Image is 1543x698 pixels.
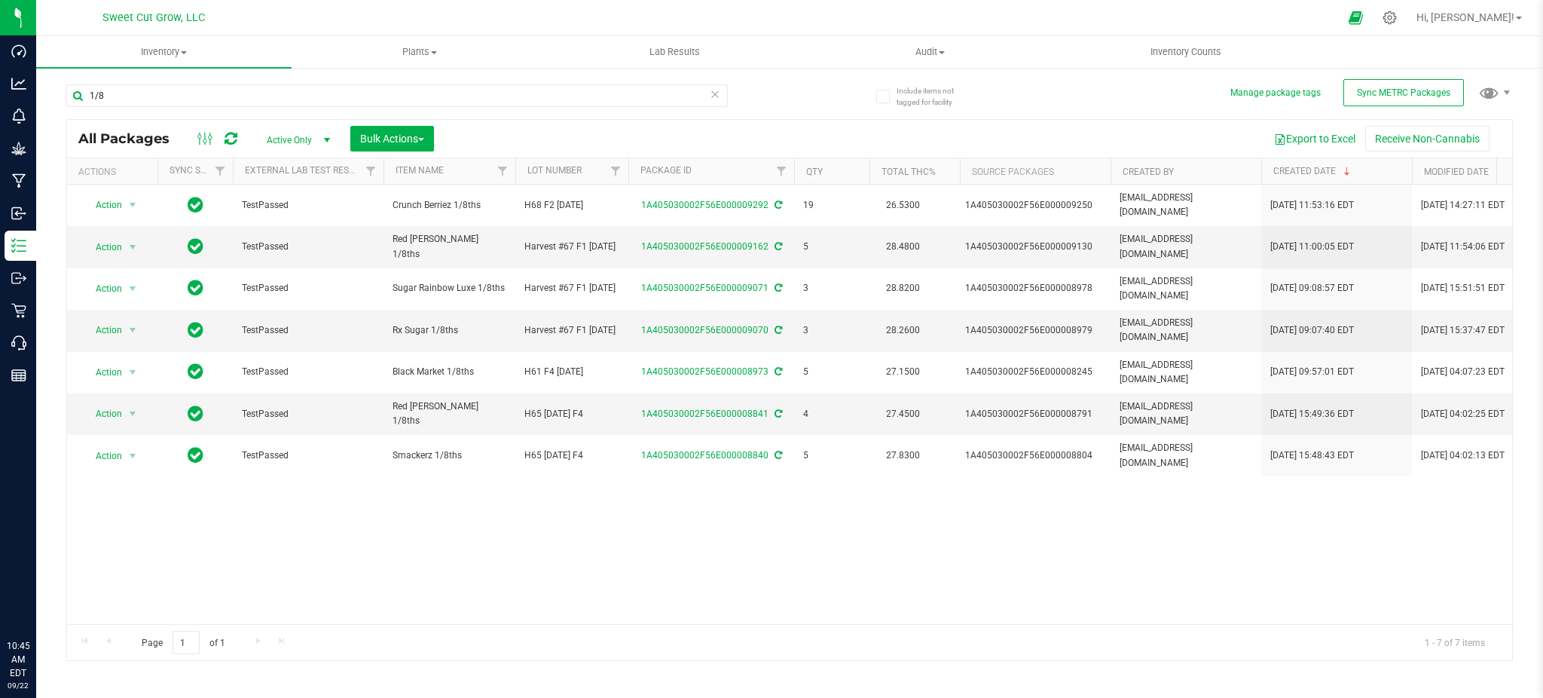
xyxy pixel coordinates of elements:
[393,400,506,428] span: Red [PERSON_NAME] 1/8ths
[524,407,619,421] span: H65 [DATE] F4
[878,194,927,216] span: 26.5300
[1270,240,1354,254] span: [DATE] 11:00:05 EDT
[188,320,203,341] span: In Sync
[393,323,506,338] span: Rx Sugar 1/8ths
[772,200,782,210] span: Sync from Compliance System
[641,366,768,377] a: 1A405030002F56E000008973
[124,278,142,299] span: select
[772,325,782,335] span: Sync from Compliance System
[806,167,823,177] a: Qty
[1058,36,1313,68] a: Inventory Counts
[11,271,26,286] inline-svg: Outbound
[396,165,444,176] a: Item Name
[1270,198,1354,213] span: [DATE] 11:53:16 EDT
[1130,45,1242,59] span: Inventory Counts
[641,283,768,293] a: 1A405030002F56E000009071
[641,200,768,210] a: 1A405030002F56E000009292
[245,165,363,176] a: External Lab Test Result
[1421,198,1505,213] span: [DATE] 14:27:11 EDT
[82,194,123,216] span: Action
[1120,358,1252,387] span: [EMAIL_ADDRESS][DOMAIN_NAME]
[124,362,142,383] span: select
[878,236,927,258] span: 28.4800
[527,165,582,176] a: Lot Number
[524,448,619,463] span: H65 [DATE] F4
[803,407,860,421] span: 4
[242,365,374,379] span: TestPassed
[960,158,1111,185] th: Source Packages
[803,240,860,254] span: 5
[1270,365,1354,379] span: [DATE] 09:57:01 EDT
[82,403,123,424] span: Action
[188,403,203,424] span: In Sync
[82,320,123,341] span: Action
[878,277,927,299] span: 28.8200
[1230,87,1321,99] button: Manage package tags
[242,448,374,463] span: TestPassed
[360,133,424,145] span: Bulk Actions
[802,36,1058,68] a: Audit
[772,366,782,377] span: Sync from Compliance System
[524,281,619,295] span: Harvest #67 F1 [DATE]
[1421,365,1505,379] span: [DATE] 04:07:23 EDT
[803,45,1057,59] span: Audit
[772,241,782,252] span: Sync from Compliance System
[393,232,506,261] span: Red [PERSON_NAME] 1/8ths
[242,323,374,338] span: TestPassed
[1270,407,1354,421] span: [DATE] 15:49:36 EDT
[102,11,205,24] span: Sweet Cut Grow, LLC
[603,158,628,184] a: Filter
[965,281,1106,295] div: Value 1: 1A405030002F56E000008978
[82,237,123,258] span: Action
[82,445,123,467] span: Action
[11,141,26,156] inline-svg: Grow
[242,198,374,213] span: TestPassed
[11,76,26,91] inline-svg: Analytics
[124,237,142,258] span: select
[242,281,374,295] span: TestPassed
[1264,126,1365,152] button: Export to Excel
[393,198,506,213] span: Crunch Berriez 1/8ths
[1380,11,1399,25] div: Manage settings
[7,639,29,680] p: 10:45 AM EDT
[965,365,1106,379] div: Value 1: 1A405030002F56E000008245
[878,445,927,467] span: 27.8300
[878,361,927,383] span: 27.1500
[11,109,26,124] inline-svg: Monitoring
[1120,274,1252,303] span: [EMAIL_ADDRESS][DOMAIN_NAME]
[188,445,203,466] span: In Sync
[11,335,26,351] inline-svg: Call Center
[965,448,1106,463] div: Value 1: 1A405030002F56E000008804
[11,206,26,221] inline-svg: Inbound
[965,407,1106,421] div: Value 1: 1A405030002F56E000008791
[803,198,860,213] span: 19
[1421,323,1505,338] span: [DATE] 15:37:47 EDT
[11,44,26,59] inline-svg: Dashboard
[710,84,720,104] span: Clear
[640,165,692,176] a: Package ID
[188,194,203,216] span: In Sync
[1120,191,1252,219] span: [EMAIL_ADDRESS][DOMAIN_NAME]
[524,323,619,338] span: Harvest #67 F1 [DATE]
[878,320,927,341] span: 28.2600
[1421,407,1505,421] span: [DATE] 04:02:25 EDT
[772,450,782,461] span: Sync from Compliance System
[173,631,200,654] input: 1
[803,448,860,463] span: 5
[188,236,203,257] span: In Sync
[629,45,720,59] span: Lab Results
[124,194,142,216] span: select
[124,445,142,467] span: select
[1343,79,1464,106] button: Sync METRC Packages
[124,320,142,341] span: select
[1421,240,1505,254] span: [DATE] 11:54:06 EDT
[965,198,1106,213] div: Value 1: 1A405030002F56E000009250
[803,281,860,295] span: 3
[242,240,374,254] span: TestPassed
[524,198,619,213] span: H68 F2 [DATE]
[1421,281,1505,295] span: [DATE] 15:51:51 EDT
[44,575,63,593] iframe: Resource center unread badge
[1120,400,1252,428] span: [EMAIL_ADDRESS][DOMAIN_NAME]
[78,167,151,177] div: Actions
[1424,167,1489,177] a: Modified Date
